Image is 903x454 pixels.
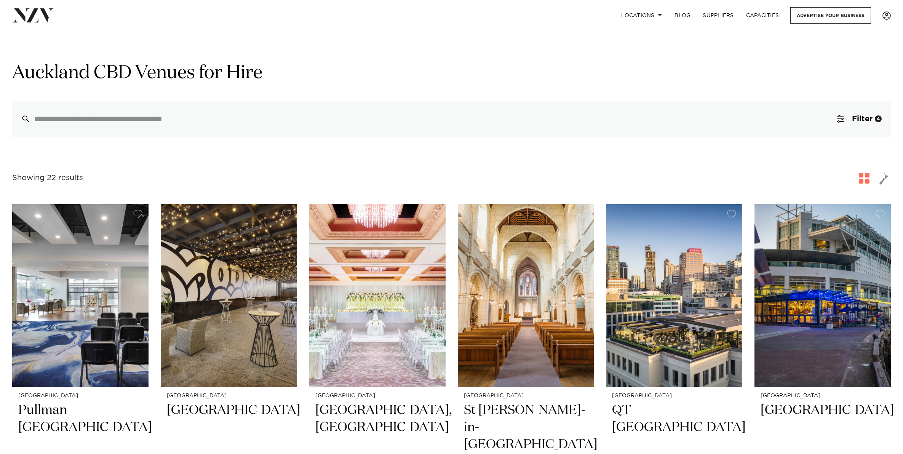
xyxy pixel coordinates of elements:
[464,393,588,399] small: [GEOGRAPHIC_DATA]
[612,402,736,453] h2: QT [GEOGRAPHIC_DATA]
[18,393,142,399] small: [GEOGRAPHIC_DATA]
[828,101,891,137] button: Filter4
[668,7,697,24] a: BLOG
[761,393,885,399] small: [GEOGRAPHIC_DATA]
[12,8,54,22] img: nzv-logo.png
[697,7,740,24] a: SUPPLIERS
[315,393,440,399] small: [GEOGRAPHIC_DATA]
[612,393,736,399] small: [GEOGRAPHIC_DATA]
[852,115,873,123] span: Filter
[790,7,871,24] a: Advertise your business
[315,402,440,453] h2: [GEOGRAPHIC_DATA], [GEOGRAPHIC_DATA]
[464,402,588,453] h2: St [PERSON_NAME]-in-[GEOGRAPHIC_DATA]
[12,172,83,184] div: Showing 22 results
[167,402,291,453] h2: [GEOGRAPHIC_DATA]
[615,7,668,24] a: Locations
[761,402,885,453] h2: [GEOGRAPHIC_DATA]
[875,115,882,122] div: 4
[740,7,785,24] a: Capacities
[12,61,891,85] h1: Auckland CBD Venues for Hire
[167,393,291,399] small: [GEOGRAPHIC_DATA]
[18,402,142,453] h2: Pullman [GEOGRAPHIC_DATA]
